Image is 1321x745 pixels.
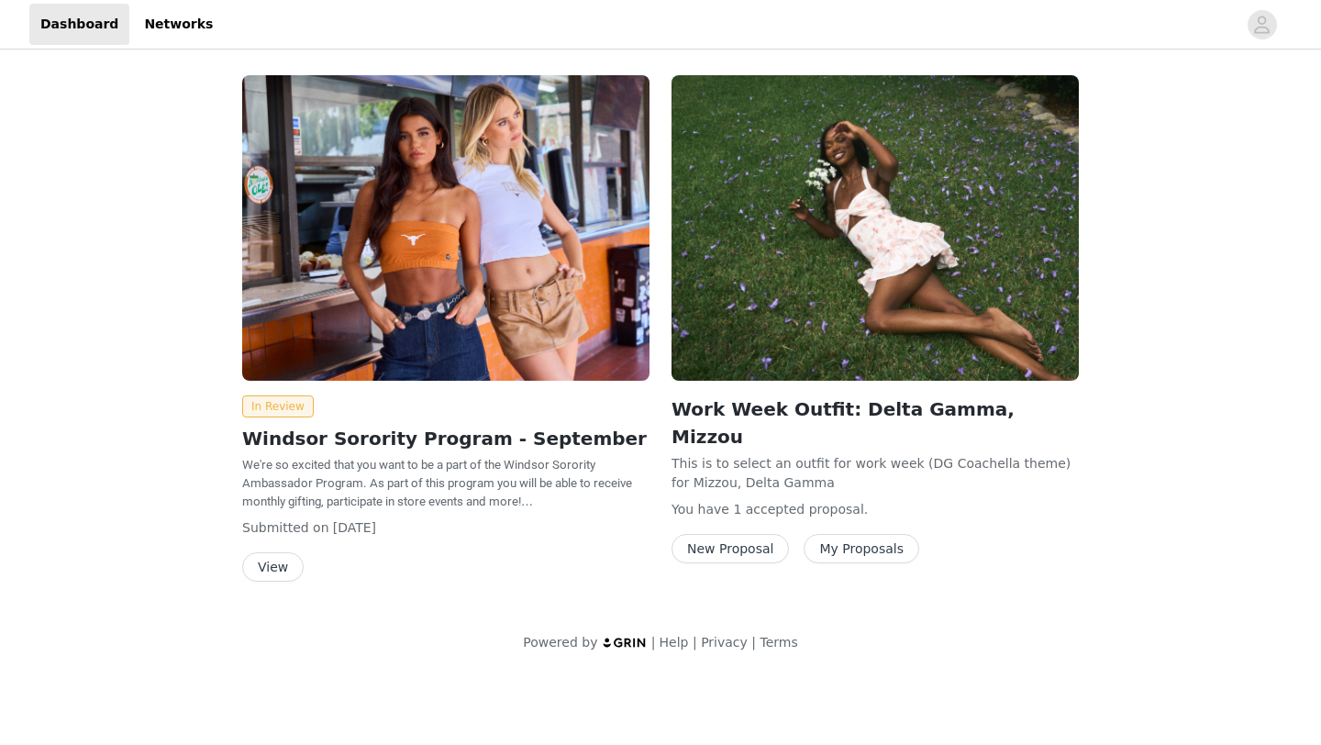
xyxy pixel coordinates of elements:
[242,458,632,508] span: We're so excited that you want to be a part of the Windsor Sorority Ambassador Program. As part o...
[242,75,649,381] img: Windsor
[242,561,304,574] a: View
[29,4,129,45] a: Dashboard
[242,520,329,535] span: Submitted on
[672,454,1079,493] p: This is to select an outfit for work week (DG Coachella theme) for Mizzou, Delta Gamma
[701,635,748,650] a: Privacy
[333,520,376,535] span: [DATE]
[672,395,1079,450] h2: Work Week Outfit: Delta Gamma, Mizzou
[523,635,597,650] span: Powered by
[760,635,797,650] a: Terms
[672,534,789,563] button: New Proposal
[751,635,756,650] span: |
[651,635,656,650] span: |
[242,552,304,582] button: View
[242,425,649,452] h2: Windsor Sorority Program - September
[672,500,1079,519] p: You have 1 accepted proposal .
[133,4,224,45] a: Networks
[672,75,1079,381] img: Windsor
[693,635,697,650] span: |
[602,637,648,649] img: logo
[804,534,919,563] button: My Proposals
[660,635,689,650] a: Help
[1253,10,1271,39] div: avatar
[242,395,314,417] span: In Review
